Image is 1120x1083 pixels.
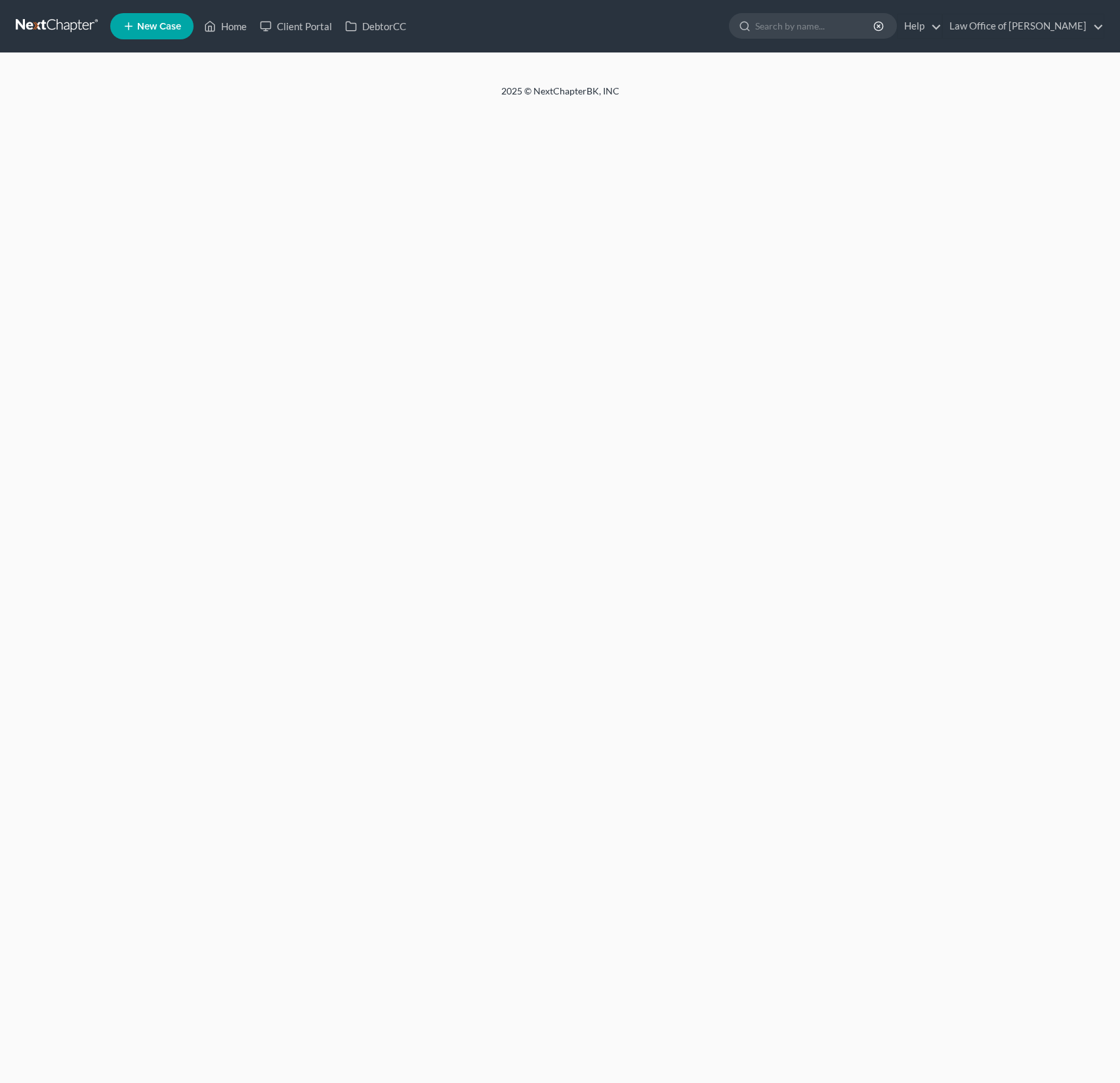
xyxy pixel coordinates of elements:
[186,85,934,108] div: 2025 © NextChapterBK, INC
[339,14,413,38] a: DebtorCC
[943,14,1104,38] a: Law Office of [PERSON_NAME]
[197,14,253,38] a: Home
[898,14,942,38] a: Help
[137,22,181,31] span: New Case
[253,14,339,38] a: Client Portal
[755,14,875,38] input: Search by name...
